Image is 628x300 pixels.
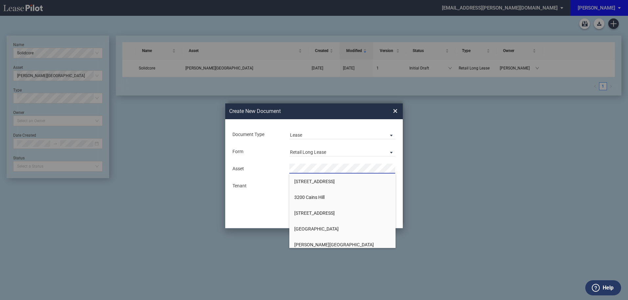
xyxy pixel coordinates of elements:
md-dialog: Create New ... [225,103,403,229]
div: Lease [290,132,302,138]
li: [STREET_ADDRESS] [289,205,396,221]
md-select: Lease Form: Retail Long Lease [289,147,396,156]
span: [STREET_ADDRESS] [294,179,335,184]
li: [GEOGRAPHIC_DATA] [289,221,396,237]
h2: Create New Document [229,108,369,115]
span: [GEOGRAPHIC_DATA] [294,226,339,232]
md-select: Document Type: Lease [289,129,396,139]
li: [STREET_ADDRESS] [289,174,396,189]
span: 3200 Cains Hill [294,195,325,200]
div: Asset [229,166,285,172]
span: [STREET_ADDRESS] [294,210,335,216]
span: [PERSON_NAME][GEOGRAPHIC_DATA] [294,242,374,247]
span: × [393,106,398,116]
div: Tenant [229,183,285,189]
div: Document Type [229,131,285,138]
li: [PERSON_NAME][GEOGRAPHIC_DATA] [289,237,396,253]
li: 3200 Cains Hill [289,189,396,205]
div: Form [229,149,285,155]
label: Help [603,284,614,292]
div: Retail Long Lease [290,150,326,155]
